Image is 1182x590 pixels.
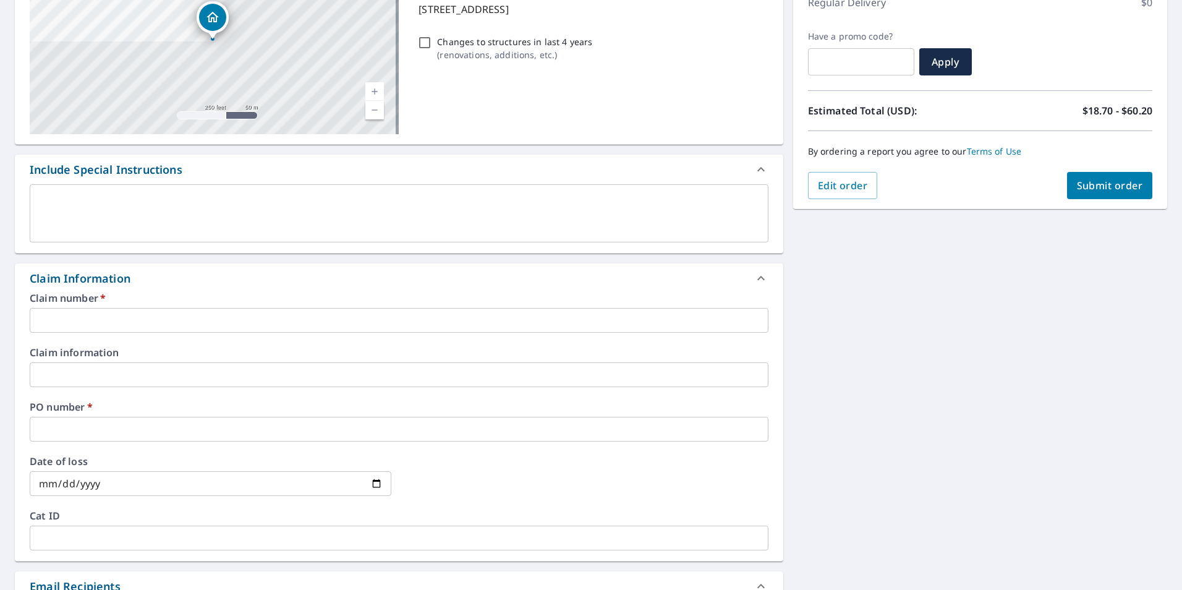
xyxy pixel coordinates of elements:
[30,456,391,466] label: Date of loss
[30,293,768,303] label: Claim number
[365,82,384,101] a: Current Level 17, Zoom In
[919,48,972,75] button: Apply
[808,146,1152,157] p: By ordering a report you agree to our
[30,348,768,357] label: Claim information
[365,101,384,119] a: Current Level 17, Zoom Out
[808,31,914,42] label: Have a promo code?
[1077,179,1143,192] span: Submit order
[808,103,980,118] p: Estimated Total (USD):
[30,511,768,521] label: Cat ID
[1067,172,1153,199] button: Submit order
[15,155,783,184] div: Include Special Instructions
[437,48,592,61] p: ( renovations, additions, etc. )
[929,55,962,69] span: Apply
[197,1,229,40] div: Dropped pin, building 1, Residential property, 249 Quail Ridge Dr Hot Springs National Park, AR 7...
[808,172,878,199] button: Edit order
[818,179,868,192] span: Edit order
[15,263,783,293] div: Claim Information
[437,35,592,48] p: Changes to structures in last 4 years
[967,145,1022,157] a: Terms of Use
[419,2,763,17] p: [STREET_ADDRESS]
[30,161,182,178] div: Include Special Instructions
[30,270,130,287] div: Claim Information
[1082,103,1152,118] p: $18.70 - $60.20
[30,402,768,412] label: PO number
